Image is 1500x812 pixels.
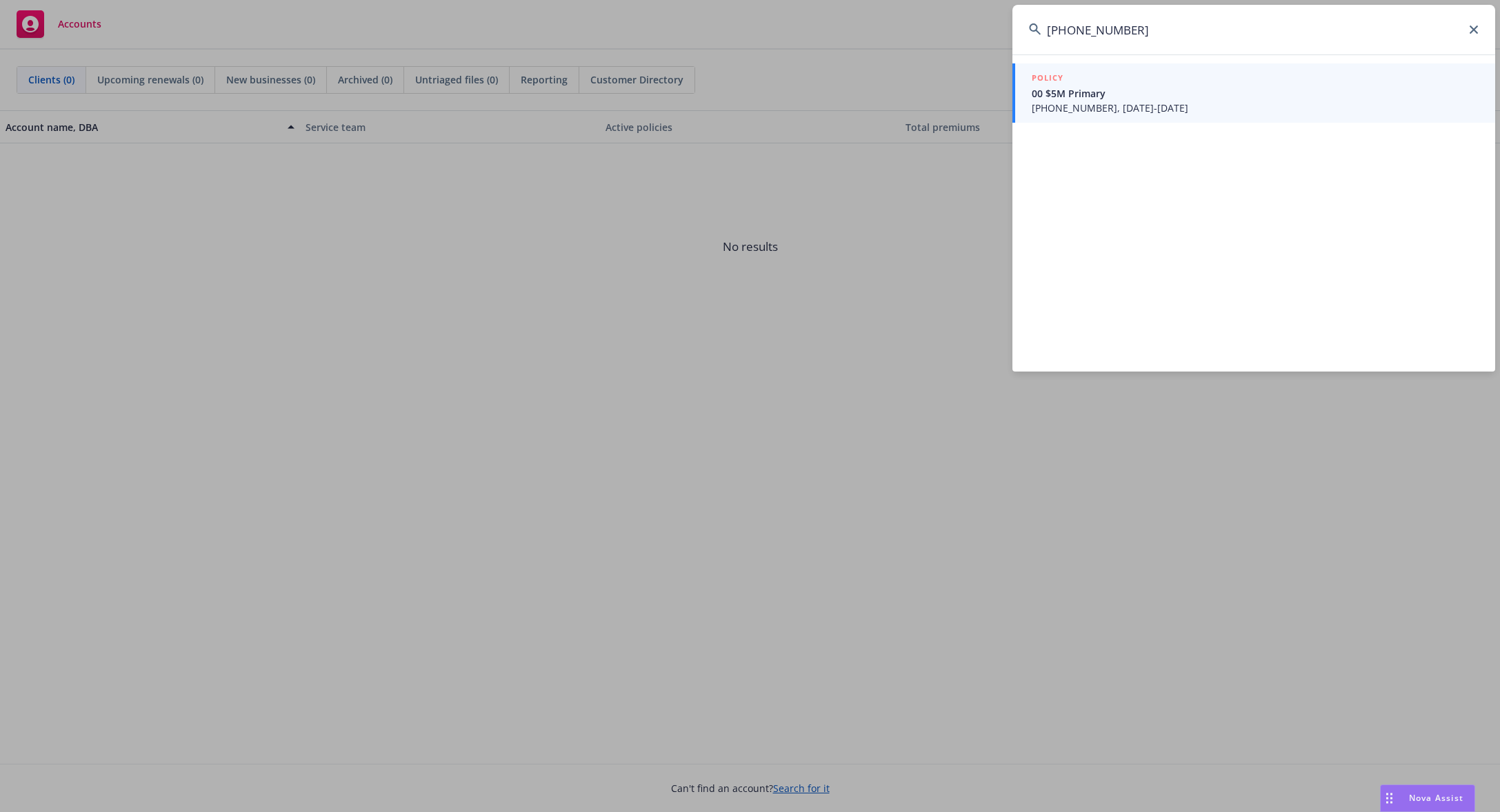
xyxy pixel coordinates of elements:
[1032,71,1063,85] h5: POLICY
[1381,785,1398,811] div: Drag to move
[1032,101,1479,115] span: [PHONE_NUMBER], [DATE]-[DATE]
[1012,5,1495,54] input: Search...
[1012,63,1495,123] a: POLICY00 $5M Primary[PHONE_NUMBER], [DATE]-[DATE]
[1380,784,1475,812] button: Nova Assist
[1032,86,1479,101] span: 00 $5M Primary
[1409,792,1463,804] span: Nova Assist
